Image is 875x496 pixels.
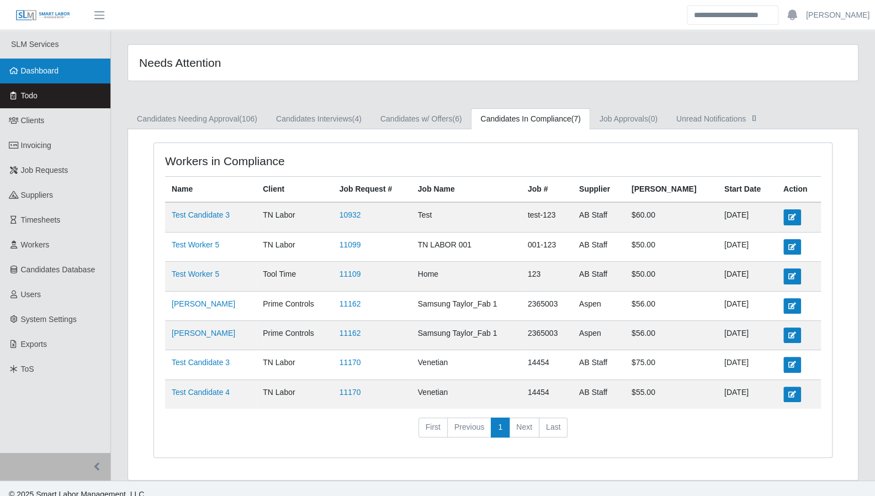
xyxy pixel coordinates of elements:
a: [PERSON_NAME] [172,329,235,337]
td: 123 [521,262,572,291]
td: AB Staff [572,202,625,232]
a: 11162 [340,299,361,308]
span: Users [21,290,41,299]
span: (4) [352,114,362,123]
td: AB Staff [572,350,625,379]
td: 14454 [521,379,572,409]
h4: Needs Attention [139,56,425,70]
a: Candidates In Compliance [471,108,590,130]
td: [DATE] [718,291,777,320]
th: Supplier [572,177,625,203]
td: TN LABOR 001 [411,232,521,261]
td: Venetian [411,350,521,379]
td: Aspen [572,320,625,350]
td: Home [411,262,521,291]
span: Timesheets [21,215,61,224]
th: Name [165,177,256,203]
td: TN Labor [256,350,332,379]
td: $60.00 [625,202,718,232]
a: Test Candidate 3 [172,210,230,219]
a: 11162 [340,329,361,337]
a: Test Worker 5 [172,240,219,249]
span: Dashboard [21,66,59,75]
td: Samsung Taylor_Fab 1 [411,320,521,350]
a: Candidates w/ Offers [371,108,471,130]
td: Prime Controls [256,291,332,320]
td: AB Staff [572,262,625,291]
a: 10932 [340,210,361,219]
td: [DATE] [718,350,777,379]
input: Search [687,6,778,25]
td: TN Labor [256,232,332,261]
td: $50.00 [625,262,718,291]
td: [DATE] [718,202,777,232]
a: 1 [491,418,510,437]
td: $56.00 [625,291,718,320]
td: $50.00 [625,232,718,261]
a: Test Candidate 3 [172,358,230,367]
th: Action [777,177,821,203]
td: [DATE] [718,262,777,291]
td: $56.00 [625,320,718,350]
td: [DATE] [718,232,777,261]
td: Tool Time [256,262,332,291]
span: Todo [21,91,38,100]
td: [DATE] [718,379,777,409]
td: 14454 [521,350,572,379]
td: [DATE] [718,320,777,350]
td: Venetian [411,379,521,409]
td: Samsung Taylor_Fab 1 [411,291,521,320]
td: AB Staff [572,232,625,261]
th: [PERSON_NAME] [625,177,718,203]
td: AB Staff [572,379,625,409]
span: Clients [21,116,45,125]
a: Candidates Interviews [267,108,371,130]
td: test-123 [521,202,572,232]
th: Job Request # [333,177,411,203]
span: Job Requests [21,166,68,175]
th: Start Date [718,177,777,203]
a: [PERSON_NAME] [172,299,235,308]
td: Prime Controls [256,320,332,350]
a: 11170 [340,358,361,367]
a: Test Candidate 4 [172,388,230,397]
span: (6) [452,114,462,123]
a: [PERSON_NAME] [806,9,869,21]
td: Test [411,202,521,232]
td: 2365003 [521,320,572,350]
h4: Workers in Compliance [165,154,429,168]
span: ToS [21,365,34,373]
a: Candidates Needing Approval [128,108,267,130]
span: (0) [648,114,657,123]
td: $75.00 [625,350,718,379]
span: Invoicing [21,141,51,150]
span: Exports [21,340,47,349]
span: (7) [571,114,581,123]
span: (106) [239,114,257,123]
a: Job Approvals [590,108,667,130]
nav: pagination [165,418,821,446]
th: Job # [521,177,572,203]
span: Suppliers [21,191,53,199]
td: $55.00 [625,379,718,409]
td: TN Labor [256,379,332,409]
td: 001-123 [521,232,572,261]
a: Unread Notifications [667,108,769,130]
a: 11170 [340,388,361,397]
a: 11099 [340,240,361,249]
th: Job Name [411,177,521,203]
a: Test Worker 5 [172,270,219,278]
img: SLM Logo [15,9,71,22]
span: [] [749,113,760,122]
td: Aspen [572,291,625,320]
span: Candidates Database [21,265,96,274]
td: TN Labor [256,202,332,232]
a: 11109 [340,270,361,278]
th: Client [256,177,332,203]
span: System Settings [21,315,77,324]
td: 2365003 [521,291,572,320]
span: SLM Services [11,40,59,49]
span: Workers [21,240,50,249]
